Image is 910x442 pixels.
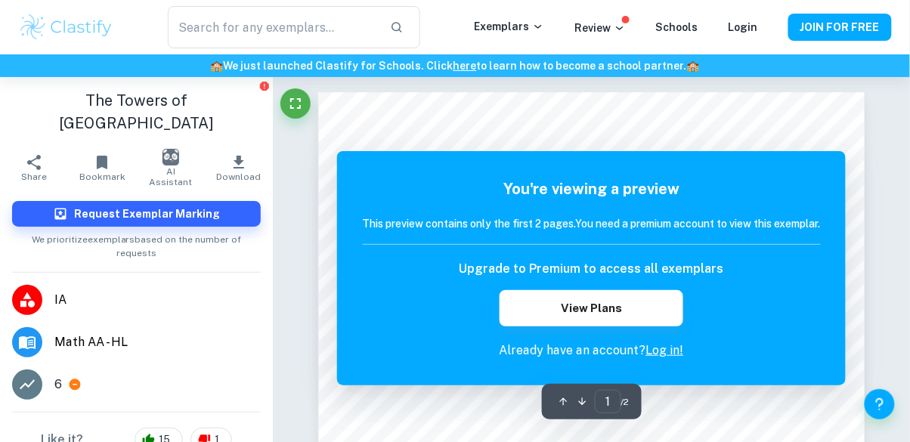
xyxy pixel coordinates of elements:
p: Review [574,20,626,36]
h6: We just launched Clastify for Schools. Click to learn how to become a school partner. [3,57,907,74]
p: 6 [54,376,62,394]
a: Schools [656,21,698,33]
button: JOIN FOR FREE [788,14,892,41]
span: Math AA - HL [54,333,261,351]
span: Download [217,172,262,182]
span: 🏫 [687,60,700,72]
a: Log in! [646,343,684,357]
h6: Upgrade to Premium to access all exemplars [460,260,724,278]
button: Report issue [258,80,270,91]
span: / 2 [621,395,630,409]
h1: The Towers of [GEOGRAPHIC_DATA] [12,89,261,134]
h6: Request Exemplar Marking [74,206,220,222]
button: AI Assistant [137,147,205,189]
img: AI Assistant [162,149,179,165]
p: Already have an account? [363,342,821,360]
span: Share [21,172,47,182]
button: Request Exemplar Marking [12,201,261,227]
span: IA [54,291,261,309]
span: AI Assistant [146,166,196,187]
p: Exemplars [474,18,544,35]
button: Fullscreen [280,88,311,119]
button: Help and Feedback [865,389,895,419]
button: Download [205,147,273,189]
h5: You're viewing a preview [363,178,821,200]
a: Login [729,21,758,33]
span: We prioritize exemplars based on the number of requests [12,227,261,260]
button: View Plans [500,290,682,326]
span: 🏫 [211,60,224,72]
img: Clastify logo [18,12,114,42]
h6: This preview contains only the first 2 pages. You need a premium account to view this exemplar. [363,215,821,232]
a: here [453,60,477,72]
span: Bookmark [79,172,125,182]
input: Search for any exemplars... [168,6,377,48]
button: Bookmark [68,147,136,189]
